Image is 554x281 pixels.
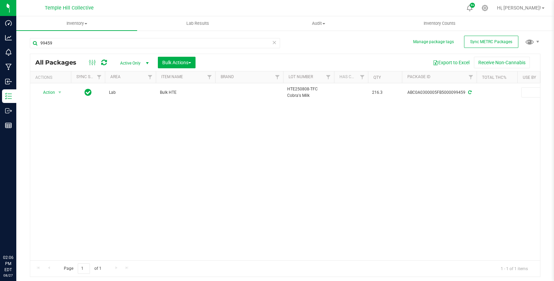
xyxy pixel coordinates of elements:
span: Inventory Counts [414,20,465,27]
button: Sync METRC Packages [464,36,518,48]
span: Lab Results [177,20,218,27]
span: Audit [259,20,379,27]
a: Lab Results [137,16,258,31]
inline-svg: Monitoring [5,49,12,56]
button: Export to Excel [428,57,474,68]
a: Filter [323,71,334,83]
span: Temple Hill Collective [45,5,94,11]
a: Filter [357,71,368,83]
span: 9+ [471,4,474,7]
inline-svg: Dashboard [5,20,12,27]
inline-svg: Outbound [5,107,12,114]
span: select [56,88,64,97]
inline-svg: Manufacturing [5,64,12,70]
div: Actions [35,75,68,80]
span: Lab [109,89,152,96]
span: Page of 1 [58,263,107,274]
p: 08/27 [3,273,13,278]
inline-svg: Reports [5,122,12,129]
a: Total THC% [482,75,506,80]
span: All Packages [35,59,83,66]
a: Inventory Counts [379,16,500,31]
inline-svg: Inbound [5,78,12,85]
inline-svg: Analytics [5,34,12,41]
span: Clear [272,38,277,47]
a: Audit [258,16,379,31]
a: Area [110,74,121,79]
span: Inventory [16,20,137,27]
button: Bulk Actions [158,57,196,68]
input: 1 [78,263,90,274]
a: Package ID [407,74,430,79]
span: HTE250808-TFC Cobra's Milk [287,86,330,99]
span: Sync METRC Packages [470,39,512,44]
p: 02:06 PM EDT [3,254,13,273]
a: Inventory [16,16,137,31]
span: Hi, [PERSON_NAME]! [497,5,541,11]
a: Use By [523,75,536,80]
span: Bulk HTE [160,89,211,96]
th: Has COA [334,71,368,83]
span: Action [37,88,55,97]
iframe: Resource center [7,227,27,247]
span: 1 - 1 of 1 items [495,263,533,274]
input: Search Package ID, Item Name, SKU, Lot or Part Number... [30,38,280,48]
a: Brand [221,74,234,79]
inline-svg: Inventory [5,93,12,100]
a: Item Name [161,74,183,79]
a: Filter [465,71,477,83]
a: Sync Status [76,74,103,79]
a: Filter [94,71,105,83]
div: Manage settings [481,5,489,11]
span: 216.3 [372,89,398,96]
span: In Sync [85,88,92,97]
button: Receive Non-Cannabis [474,57,530,68]
span: Bulk Actions [162,60,191,65]
a: Lot Number [289,74,313,79]
span: Sync from Compliance System [467,90,472,95]
button: Manage package tags [413,39,454,45]
a: Filter [272,71,283,83]
a: Qty [373,75,381,80]
div: ABC0A0300005FB5000099459 [401,89,478,96]
a: Filter [145,71,156,83]
a: Filter [204,71,215,83]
